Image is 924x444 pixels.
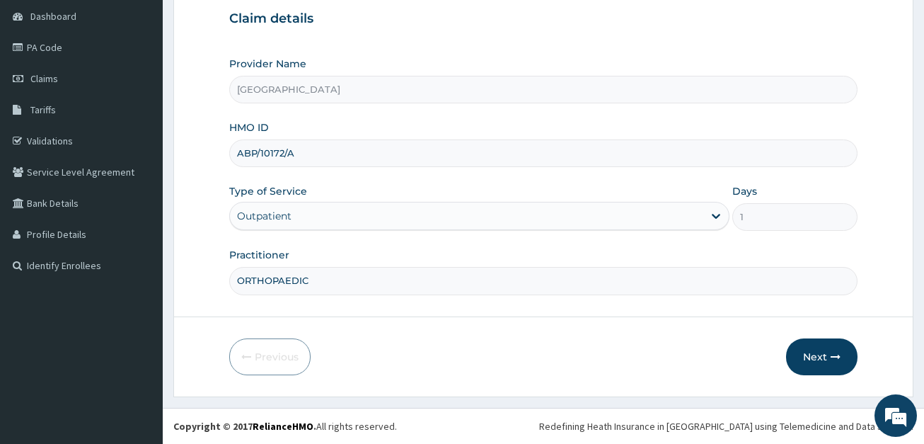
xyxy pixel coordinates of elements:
[229,11,857,27] h3: Claim details
[786,338,857,375] button: Next
[253,420,313,433] a: RelianceHMO
[7,295,270,344] textarea: Type your message and hit 'Enter'
[539,419,913,433] div: Redefining Heath Insurance in [GEOGRAPHIC_DATA] using Telemedicine and Data Science!
[26,71,57,106] img: d_794563401_company_1708531726252_794563401
[229,57,306,71] label: Provider Name
[229,248,289,262] label: Practitioner
[229,140,857,167] input: Enter HMO ID
[229,184,307,198] label: Type of Service
[229,120,269,135] label: HMO ID
[173,420,316,433] strong: Copyright © 2017 .
[732,184,757,198] label: Days
[30,10,76,23] span: Dashboard
[74,79,238,98] div: Chat with us now
[163,408,924,444] footer: All rights reserved.
[30,103,56,116] span: Tariffs
[237,209,291,223] div: Outpatient
[30,72,58,85] span: Claims
[232,7,266,41] div: Minimize live chat window
[82,132,195,275] span: We're online!
[229,267,857,295] input: Enter Name
[229,338,311,375] button: Previous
